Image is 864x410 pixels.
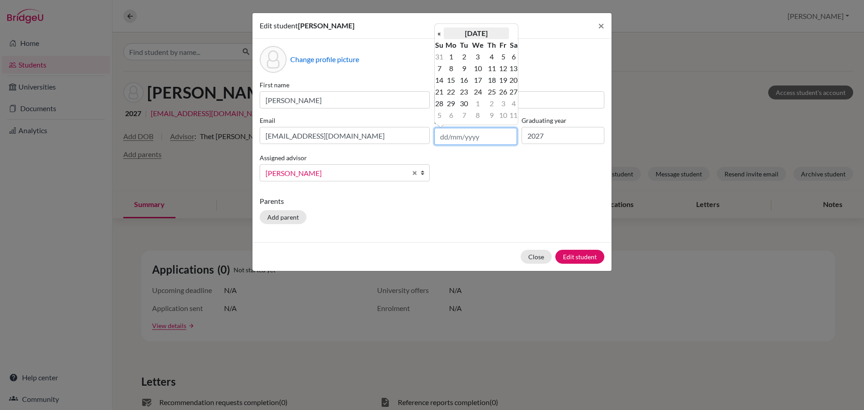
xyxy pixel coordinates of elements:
[435,109,444,121] td: 5
[435,98,444,109] td: 28
[598,19,604,32] span: ×
[470,86,486,98] td: 24
[444,51,459,63] td: 1
[260,80,430,90] label: First name
[498,39,509,51] th: Fr
[444,39,459,51] th: Mo
[521,250,552,264] button: Close
[470,98,486,109] td: 1
[459,109,470,121] td: 7
[260,153,307,162] label: Assigned advisor
[459,86,470,98] td: 23
[498,74,509,86] td: 19
[509,74,518,86] td: 20
[555,250,604,264] button: Edit student
[434,128,517,145] input: dd/mm/yyyy
[444,98,459,109] td: 29
[486,39,497,51] th: Th
[260,116,430,125] label: Email
[509,109,518,121] td: 11
[509,86,518,98] td: 27
[498,51,509,63] td: 5
[486,98,497,109] td: 2
[298,21,355,30] span: [PERSON_NAME]
[509,39,518,51] th: Sa
[260,210,306,224] button: Add parent
[444,74,459,86] td: 15
[509,63,518,74] td: 13
[470,74,486,86] td: 17
[498,86,509,98] td: 26
[260,21,298,30] span: Edit student
[434,80,604,90] label: Surname
[459,63,470,74] td: 9
[435,27,444,39] th: «
[260,46,287,73] div: Profile picture
[470,63,486,74] td: 10
[459,98,470,109] td: 30
[459,39,470,51] th: Tu
[444,109,459,121] td: 6
[470,109,486,121] td: 8
[459,51,470,63] td: 2
[444,27,509,39] th: [DATE]
[265,167,407,179] span: [PERSON_NAME]
[486,63,497,74] td: 11
[435,86,444,98] td: 21
[459,74,470,86] td: 16
[591,13,612,38] button: Close
[522,116,604,125] label: Graduating year
[444,63,459,74] td: 8
[498,109,509,121] td: 10
[435,51,444,63] td: 31
[486,51,497,63] td: 4
[435,74,444,86] td: 14
[509,98,518,109] td: 4
[486,109,497,121] td: 9
[498,98,509,109] td: 3
[470,51,486,63] td: 3
[435,63,444,74] td: 7
[486,86,497,98] td: 25
[260,196,604,207] p: Parents
[509,51,518,63] td: 6
[435,39,444,51] th: Su
[498,63,509,74] td: 12
[486,74,497,86] td: 18
[444,86,459,98] td: 22
[470,39,486,51] th: We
